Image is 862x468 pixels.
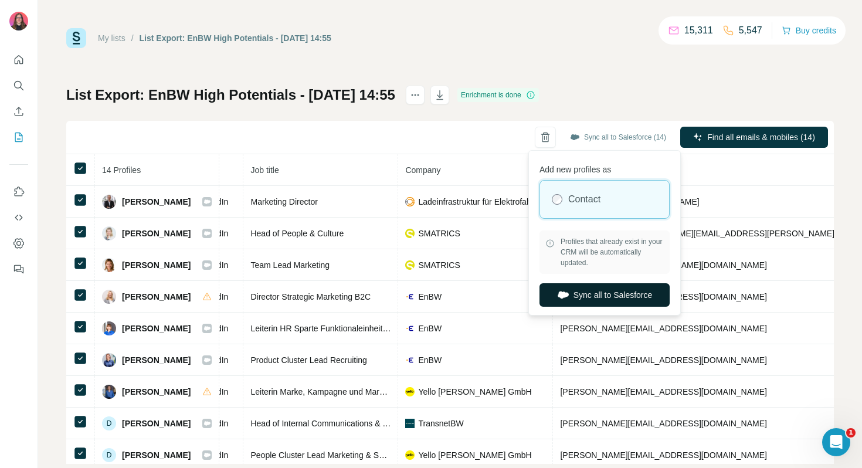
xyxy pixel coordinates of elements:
[405,165,440,175] span: Company
[405,324,415,333] img: company-logo
[562,128,674,146] button: Sync all to Salesforce (14)
[102,226,116,240] img: Avatar
[561,236,664,268] span: Profiles that already exist in your CRM will be automatically updated.
[405,355,415,365] img: company-logo
[9,207,28,228] button: Use Surfe API
[707,131,815,143] span: Find all emails & mobiles (14)
[122,196,191,208] span: [PERSON_NAME]
[684,23,713,38] p: 15,311
[102,258,116,272] img: Avatar
[405,292,415,301] img: company-logo
[102,165,141,175] span: 14 Profiles
[122,386,191,398] span: [PERSON_NAME]
[418,259,460,271] span: SMATRICS
[405,197,415,206] img: company-logo
[131,32,134,44] li: /
[418,386,531,398] span: Yello [PERSON_NAME] GmbH
[739,23,762,38] p: 5,547
[9,181,28,202] button: Use Surfe on LinkedIn
[122,291,191,303] span: [PERSON_NAME]
[102,321,116,335] img: Avatar
[250,324,391,333] span: Leiterin HR Sparte Funktionaleinheiten
[122,259,191,271] span: [PERSON_NAME]
[250,355,366,365] span: Product Cluster Lead Recruiting
[98,33,125,43] a: My lists
[122,323,191,334] span: [PERSON_NAME]
[9,75,28,96] button: Search
[560,324,766,333] span: [PERSON_NAME][EMAIL_ADDRESS][DOMAIN_NAME]
[418,418,463,429] span: TransnetBW
[66,28,86,48] img: Surfe Logo
[9,233,28,254] button: Dashboard
[418,449,531,461] span: Yello [PERSON_NAME] GmbH
[418,291,442,303] span: EnBW
[9,12,28,30] img: Avatar
[418,354,442,366] span: EnBW
[405,229,415,238] img: company-logo
[102,353,116,367] img: Avatar
[560,355,766,365] span: [PERSON_NAME][EMAIL_ADDRESS][DOMAIN_NAME]
[405,387,415,396] img: company-logo
[122,354,191,366] span: [PERSON_NAME]
[418,323,442,334] span: EnBW
[405,450,415,460] img: company-logo
[122,418,191,429] span: [PERSON_NAME]
[457,88,539,102] div: Enrichment is done
[102,195,116,209] img: Avatar
[102,416,116,430] div: D
[250,387,422,396] span: Leiterin Marke, Kampagne und Marktforschung
[122,449,191,461] span: [PERSON_NAME]
[822,428,850,456] iframe: Intercom live chat
[418,196,545,208] span: Ladeinfrastruktur für Elektrofahrzeuge
[9,101,28,122] button: Enrich CSV
[9,127,28,148] button: My lists
[102,385,116,399] img: Avatar
[560,450,766,460] span: [PERSON_NAME][EMAIL_ADDRESS][DOMAIN_NAME]
[560,419,766,428] span: [PERSON_NAME][EMAIL_ADDRESS][DOMAIN_NAME]
[406,86,425,104] button: actions
[250,292,371,301] span: Director Strategic Marketing B2C
[9,259,28,280] button: Feedback
[568,192,600,206] label: Contact
[782,22,836,39] button: Buy credits
[140,32,331,44] div: List Export: EnBW High Potentials - [DATE] 14:55
[250,165,279,175] span: Job title
[102,448,116,462] div: D
[66,86,395,104] h1: List Export: EnBW High Potentials - [DATE] 14:55
[102,290,116,304] img: Avatar
[250,450,393,460] span: People Cluster Lead Marketing & Sales
[250,229,344,238] span: Head of People & Culture
[9,49,28,70] button: Quick start
[405,260,415,270] img: company-logo
[250,197,317,206] span: Marketing Director
[539,283,670,307] button: Sync all to Salesforce
[250,260,330,270] span: Team Lead Marketing
[680,127,828,148] button: Find all emails & mobiles (14)
[405,419,415,428] img: company-logo
[560,387,766,396] span: [PERSON_NAME][EMAIL_ADDRESS][DOMAIN_NAME]
[418,228,460,239] span: SMATRICS
[250,419,409,428] span: Head of Internal Communications & Culture
[539,159,670,175] p: Add new profiles as
[846,428,856,438] span: 1
[122,228,191,239] span: [PERSON_NAME]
